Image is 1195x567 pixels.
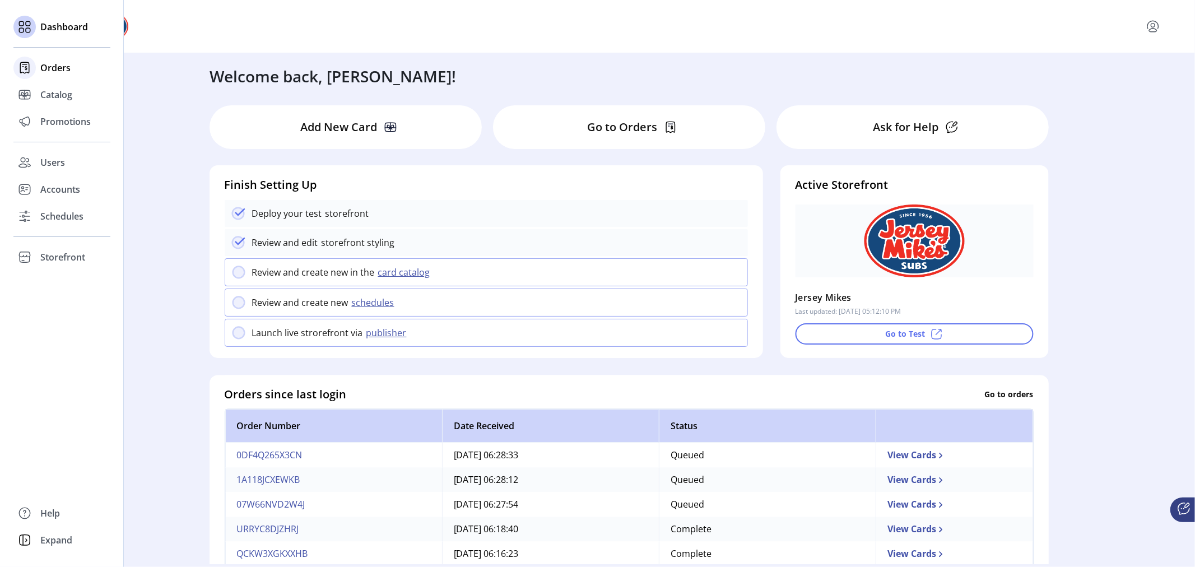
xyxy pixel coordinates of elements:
[40,250,85,264] span: Storefront
[659,492,876,517] td: Queued
[659,541,876,566] td: Complete
[40,506,60,520] span: Help
[40,61,71,75] span: Orders
[252,266,375,279] p: Review and create new in the
[442,492,659,517] td: [DATE] 06:27:54
[985,389,1034,401] p: Go to orders
[225,517,442,541] td: URRYC8DJZHRJ
[225,386,347,403] h4: Orders since last login
[225,541,442,566] td: QCKW3XGKXXHB
[659,467,876,492] td: Queued
[876,467,1033,492] td: View Cards
[659,517,876,541] td: Complete
[225,443,442,467] td: 0DF4Q265X3CN
[322,207,369,220] p: storefront
[587,119,657,136] p: Go to Orders
[876,541,1033,566] td: View Cards
[225,409,442,443] th: Order Number
[348,296,401,309] button: schedules
[252,296,348,309] p: Review and create new
[873,119,938,136] p: Ask for Help
[252,236,318,249] p: Review and edit
[795,176,1033,193] h4: Active Storefront
[659,443,876,467] td: Queued
[876,517,1033,541] td: View Cards
[795,323,1033,345] button: Go to Test
[40,115,91,128] span: Promotions
[40,533,72,547] span: Expand
[442,443,659,467] td: [DATE] 06:28:33
[40,183,80,196] span: Accounts
[442,517,659,541] td: [DATE] 06:18:40
[442,541,659,566] td: [DATE] 06:16:23
[363,326,413,340] button: publisher
[795,306,901,317] p: Last updated: [DATE] 05:12:10 PM
[876,492,1033,517] td: View Cards
[1144,17,1162,35] button: menu
[225,176,748,193] h4: Finish Setting Up
[210,64,457,88] h3: Welcome back, [PERSON_NAME]!
[252,326,363,340] p: Launch live strorefront via
[252,207,322,220] p: Deploy your test
[40,88,72,101] span: Catalog
[225,467,442,492] td: 1A118JCXEWKB
[442,409,659,443] th: Date Received
[225,492,442,517] td: 07W66NVD2W4J
[40,156,65,169] span: Users
[40,210,83,223] span: Schedules
[300,119,377,136] p: Add New Card
[659,409,876,443] th: Status
[375,266,437,279] button: card catalog
[40,20,88,34] span: Dashboard
[318,236,395,249] p: storefront styling
[442,467,659,492] td: [DATE] 06:28:12
[795,289,852,306] p: Jersey Mikes
[876,443,1033,467] td: View Cards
